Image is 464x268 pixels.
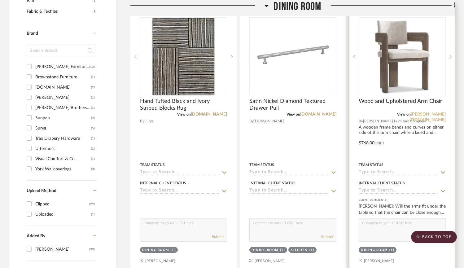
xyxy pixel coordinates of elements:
[35,62,89,72] div: [PERSON_NAME] Furniture Company
[140,118,144,124] span: By
[35,72,91,82] div: Brownstone Furniture
[411,231,457,243] scroll-to-top-button: BACK TO TOP
[35,103,91,113] div: [PERSON_NAME] Brothers Co., Inc.
[91,113,95,123] div: (2)
[35,82,91,92] div: [DOMAIN_NAME]
[91,123,95,133] div: (5)
[140,98,227,112] span: Hand Tufted Black and Ivory Striped Blocks Rug
[35,134,91,143] div: Trax Drapery Hardware
[35,209,91,219] div: Uploaded
[359,188,438,194] input: Type to Search…
[91,103,95,113] div: (1)
[364,18,441,95] img: Wood and Upholstered Arm Chair
[35,244,89,254] div: [PERSON_NAME]
[309,248,315,253] div: (1)
[27,189,56,193] span: Upload Method
[291,248,308,253] div: Kitchen
[35,113,91,123] div: Sunpan
[252,248,278,253] div: Dining Room
[89,62,95,72] div: (12)
[91,154,95,164] div: (1)
[389,248,395,253] div: (1)
[359,180,405,186] div: Internal Client Status
[91,72,95,82] div: (1)
[359,18,445,96] div: 0
[249,98,336,112] span: Satin Nickel Diamond Textured Drawer Pull
[359,98,442,105] span: Wood and Upholstered Arm Chair
[140,188,220,194] input: Type to Search…
[409,112,446,122] a: [PERSON_NAME][DOMAIN_NAME]
[89,244,95,254] div: (30)
[359,170,438,176] input: Type to Search…
[27,31,38,36] span: Brand
[300,112,336,116] a: [DOMAIN_NAME]
[27,45,96,57] input: Search Brands
[397,112,411,116] span: View on
[27,6,91,17] span: Fabric & Textiles
[140,170,220,176] input: Type to Search…
[249,170,329,176] input: Type to Search…
[359,162,383,168] div: Team Status
[177,112,191,116] span: View on
[91,209,95,219] div: (1)
[287,112,300,116] span: View on
[249,180,295,186] div: Internal Client Status
[280,248,285,253] div: (1)
[359,118,363,124] span: By
[142,248,169,253] div: Dining Room
[144,118,154,124] span: Surya
[35,123,91,133] div: Surya
[91,93,95,103] div: (1)
[93,7,96,16] span: (1)
[35,144,91,154] div: Uttermost
[152,18,215,95] img: Hand Tufted Black and Ivory Striped Blocks Rug
[35,154,91,164] div: Visual Comfort & Co.
[35,93,91,103] div: [PERSON_NAME]
[321,234,333,239] button: Submit
[249,162,274,168] div: Team Status
[91,82,95,92] div: (2)
[140,162,165,168] div: Team Status
[359,203,446,216] div: [PERSON_NAME]: Will the arms fit under the table so that the chair can be close enough for comfor...
[35,164,91,174] div: York Wallcoverings
[254,18,332,95] img: Satin Nickel Diamond Textured Drawer Pull
[27,234,45,238] span: Added By
[140,18,227,96] div: 0
[140,180,186,186] div: Internal Client Status
[363,118,426,124] span: [PERSON_NAME] Furniture Company
[254,118,284,124] span: [DOMAIN_NAME]
[361,248,388,253] div: Dining Room
[249,188,329,194] input: Type to Search…
[89,199,95,209] div: (29)
[249,118,254,124] span: By
[212,234,224,239] button: Submit
[91,134,95,143] div: (1)
[91,144,95,154] div: (1)
[35,199,89,209] div: Clipped
[191,112,227,116] a: [DOMAIN_NAME]
[91,164,95,174] div: (3)
[171,248,176,253] div: (1)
